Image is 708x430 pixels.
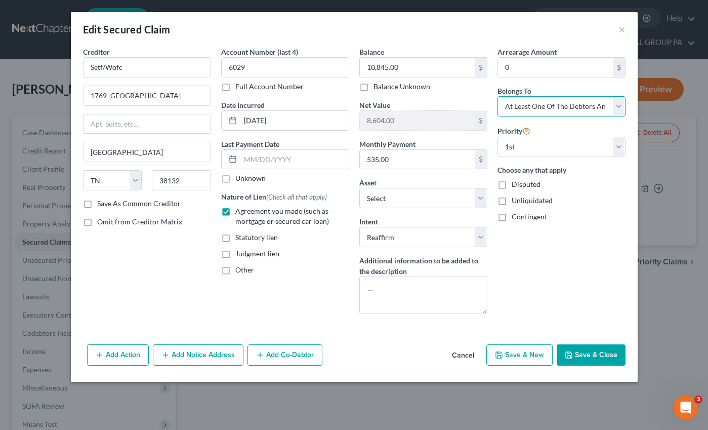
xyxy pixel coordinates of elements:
[498,58,613,77] input: 0.00
[83,22,171,36] div: Edit Secured Claim
[240,111,349,130] input: MM/DD/YYYY
[97,217,182,226] span: Omit from Creditor Matrix
[221,57,349,77] input: XXXX
[360,58,475,77] input: 0.00
[360,111,475,130] input: 0.00
[497,125,530,137] label: Priority
[84,114,211,134] input: Apt, Suite, etc...
[359,100,390,110] label: Net Value
[360,150,475,169] input: 0.00
[221,47,298,57] label: Account Number (last 4)
[694,396,702,404] span: 3
[240,150,349,169] input: MM/DD/YYYY
[618,23,626,35] button: ×
[153,344,243,366] button: Add Notice Address
[221,139,279,149] label: Last Payment Date
[613,58,625,77] div: $
[359,139,415,149] label: Monthly Payment
[97,199,181,209] label: Save As Common Creditor
[235,173,266,183] label: Unknown
[373,82,430,92] label: Balance Unknown
[512,180,540,188] span: Disputed
[497,165,626,175] label: Choose any that apply
[247,344,322,366] button: Add Co-Debtor
[221,191,327,202] label: Nature of Lien
[266,192,327,201] span: (Check all that apply)
[235,265,254,274] span: Other
[444,345,482,366] button: Cancel
[235,82,304,92] label: Full Account Number
[359,216,378,227] label: Intent
[152,170,211,190] input: Enter zip...
[557,344,626,366] button: Save & Close
[512,196,553,205] span: Unliquidated
[83,57,211,77] input: Search creditor by name...
[359,47,384,57] label: Balance
[359,178,377,187] span: Asset
[221,100,265,110] label: Date Incurred
[83,48,110,56] span: Creditor
[235,249,279,258] span: Judgment lien
[84,142,211,162] input: Enter city...
[84,86,211,105] input: Enter address...
[497,47,557,57] label: Arrearage Amount
[475,58,487,77] div: $
[486,344,553,366] button: Save & New
[235,233,278,242] span: Statutory lien
[674,396,698,420] iframe: Intercom live chat
[87,344,149,366] button: Add Action
[475,150,487,169] div: $
[475,111,487,130] div: $
[235,207,329,225] span: Agreement you made (such as mortgage or secured car loan)
[359,255,487,277] label: Additional information to be added to the description
[497,87,531,95] span: Belongs To
[512,212,547,221] span: Contingent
